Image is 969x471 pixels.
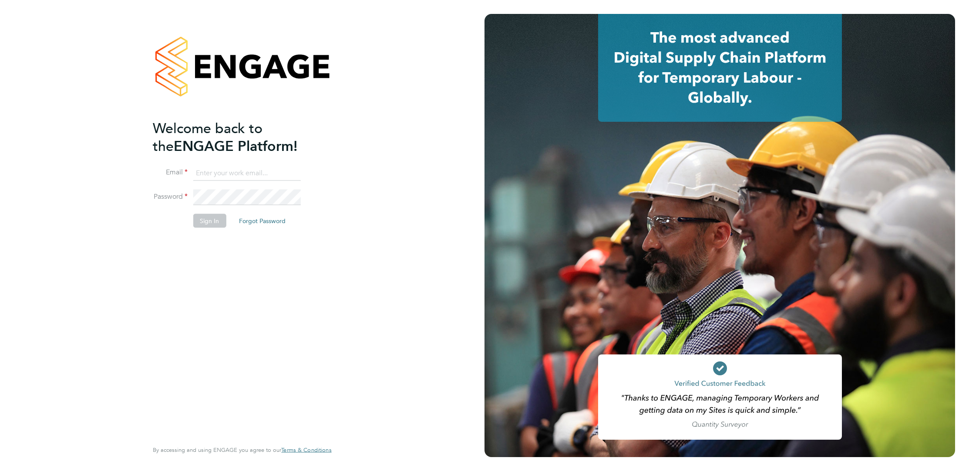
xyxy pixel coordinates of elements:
[281,447,331,454] a: Terms & Conditions
[153,119,323,155] h2: ENGAGE Platform!
[153,446,331,454] span: By accessing and using ENGAGE you agree to our
[232,214,293,228] button: Forgot Password
[193,165,300,181] input: Enter your work email...
[193,214,226,228] button: Sign In
[153,168,188,177] label: Email
[153,192,188,201] label: Password
[281,446,331,454] span: Terms & Conditions
[153,120,262,154] span: Welcome back to the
